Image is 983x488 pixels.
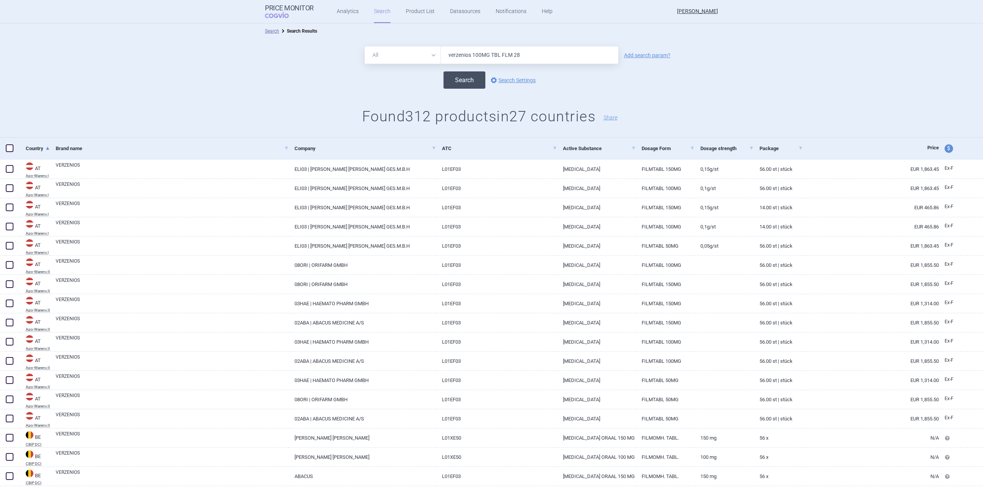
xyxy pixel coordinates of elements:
abbr: Apo-Warenv.II — Apothekerverlag Warenverzeichnis. Online database developed by the Österreichisch... [26,366,50,370]
a: [MEDICAL_DATA] [557,256,636,275]
a: FILMTABL 100MG [636,333,695,351]
a: [MEDICAL_DATA] [557,409,636,428]
button: Search [444,71,485,89]
a: VERZENIOS [56,181,289,195]
a: ATATApo-Warenv.II [20,334,50,351]
a: [MEDICAL_DATA] [557,237,636,255]
a: N/A [803,467,939,486]
a: EUR 1,863.45 [803,160,939,179]
a: [MEDICAL_DATA] [557,352,636,371]
abbr: Apo-Warenv.II — Apothekerverlag Warenverzeichnis. Online database developed by the Österreichisch... [26,308,50,312]
a: [MEDICAL_DATA] [557,217,636,236]
a: VERZENIOS [56,277,289,291]
a: L01EF03 [436,371,557,390]
a: ATATApo-Warenv.I [20,162,50,178]
a: Ex-F [939,355,967,366]
abbr: Apo-Warenv.I — Apothekerverlag Warenverzeichnis. Online database developed by the Österreichische... [26,193,50,197]
a: Ex-F [939,393,967,405]
abbr: Apo-Warenv.II — Apothekerverlag Warenverzeichnis. Online database developed by the Österreichisch... [26,289,50,293]
a: L01EF03 [436,313,557,332]
a: L01XE50 [436,428,557,447]
span: Ex-factory price [945,415,953,420]
a: FILMTABL 100MG [636,217,695,236]
a: FILMTABL 50MG [636,409,695,428]
a: Package [760,139,803,158]
img: Austria [26,258,33,266]
a: FILMOMH. TABL. [636,428,695,447]
img: Austria [26,201,33,208]
span: Ex-factory price [945,338,953,344]
a: Ex-F [939,278,967,289]
img: Austria [26,162,33,170]
strong: Price Monitor [265,4,314,12]
a: EUR 1,855.50 [803,256,939,275]
a: N/A [803,428,939,447]
a: FILMOMH. TABL. [636,467,695,486]
a: BEBECBIP DCI [20,469,50,485]
a: L01EF03 [436,217,557,236]
a: 08ORI | ORIFARM GMBH [289,390,436,409]
li: Search [265,27,279,35]
span: Ex-factory price [945,204,953,209]
a: Add search param? [624,53,670,58]
a: VERZENIOS [56,258,289,271]
a: 0,15G/ST [695,198,754,217]
a: Company [295,139,436,158]
img: Austria [26,335,33,343]
a: Ex-F [939,182,967,194]
a: EUR 1,863.45 [803,237,939,255]
a: 56 x [754,428,803,447]
a: 0,05G/ST [695,237,754,255]
button: Share [604,115,617,120]
span: Ex-factory price [945,242,953,248]
a: L01XE50 [436,448,557,466]
a: FILMTABL 100MG [636,256,695,275]
a: L01EF03 [436,179,557,198]
img: Austria [26,297,33,304]
a: Price MonitorCOGVIO [265,4,314,19]
a: ATATApo-Warenv.I [20,181,50,197]
a: 100 mg [695,448,754,466]
a: 0,1G/ST [695,217,754,236]
a: 56.00 ST | Stück [754,352,803,371]
a: VERZENIOS [56,162,289,175]
abbr: Apo-Warenv.II — Apothekerverlag Warenverzeichnis. Online database developed by the Österreichisch... [26,328,50,331]
a: 03HAE | HAEMATO PHARM GMBH [289,333,436,351]
a: ELI03 | [PERSON_NAME] [PERSON_NAME] GES.M.B.H [289,179,436,198]
a: VERZENIOS [56,334,289,348]
a: EUR 1,855.50 [803,313,939,332]
a: EUR 1,855.50 [803,352,939,371]
a: Ex-F [939,163,967,174]
a: 14.00 ST | Stück [754,217,803,236]
a: L01EF03 [436,275,557,294]
a: L01EF03 [436,294,557,313]
a: ATATApo-Warenv.II [20,277,50,293]
a: 14.00 ST | Stück [754,198,803,217]
img: Austria [26,316,33,324]
a: Ex-F [939,336,967,347]
a: ATC [442,139,557,158]
a: [PERSON_NAME] [PERSON_NAME] [289,448,436,466]
a: ATATApo-Warenv.II [20,258,50,274]
span: Ex-factory price [945,165,953,171]
abbr: CBIP DCI — Belgian Center for Pharmacotherapeutic Information (CBIP) [26,462,50,466]
a: EUR 1,855.50 [803,390,939,409]
a: 150 mg [695,467,754,486]
a: ATATApo-Warenv.II [20,315,50,331]
abbr: Apo-Warenv.I — Apothekerverlag Warenverzeichnis. Online database developed by the Österreichische... [26,212,50,216]
a: FILMTABL 100MG [636,352,695,371]
a: Ex-F [939,316,967,328]
a: [MEDICAL_DATA] [557,333,636,351]
strong: Search Results [287,28,317,34]
a: 56 x [754,448,803,466]
a: ELI03 | [PERSON_NAME] [PERSON_NAME] GES.M.B.H [289,198,436,217]
abbr: Apo-Warenv.II — Apothekerverlag Warenverzeichnis. Online database developed by the Österreichisch... [26,423,50,427]
span: Ex-factory price [945,281,953,286]
a: Ex-F [939,374,967,385]
a: FILMTABL 150MG [636,313,695,332]
a: VERZENIOS [56,469,289,483]
abbr: Apo-Warenv.II — Apothekerverlag Warenverzeichnis. Online database developed by the Österreichisch... [26,404,50,408]
a: N/A [803,448,939,466]
a: EUR 1,314.00 [803,333,939,351]
li: Search Results [279,27,317,35]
